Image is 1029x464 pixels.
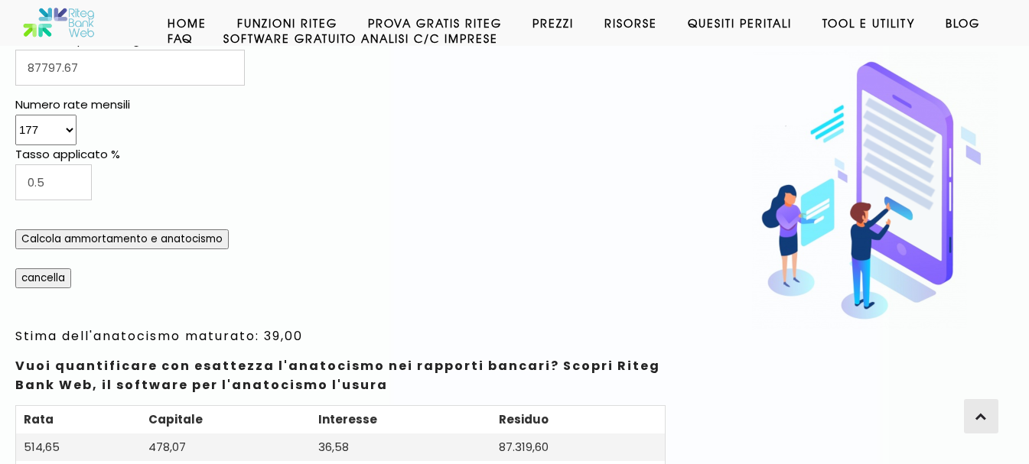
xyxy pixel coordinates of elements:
[491,433,665,461] td: 87.319,60
[23,8,96,38] img: Software anatocismo e usura bancaria
[15,326,666,346] h4: Stima dell'anatocismo maturato: 39,00
[148,411,203,427] b: Capitale
[15,229,229,249] input: Calcola ammortamento e anatocismo
[222,15,353,31] a: Funzioni Riteg
[15,357,660,394] a: Vuoi quantificare con esattezza l'anatocismo nei rapporti bancari? Scopri Riteg Bank Web, il soft...
[152,15,222,31] a: Home
[16,433,141,461] td: 514,65
[15,145,120,164] label: Tasso applicato %
[208,31,513,46] a: Software GRATUITO analisi c/c imprese
[743,47,998,335] img: Tool anatocismo ammortamento prestiti e mutuo a tasso fisso
[672,15,807,31] a: Quesiti Peritali
[24,411,54,427] b: Rata
[807,15,930,31] a: Tool e Utility
[15,268,71,288] input: cancella
[353,15,517,31] a: Prova Gratis Riteg
[318,411,377,427] b: Interesse
[311,433,491,461] td: 36,58
[152,31,208,46] a: Faq
[15,96,130,115] label: Numero rate mensili
[517,15,589,31] a: Prezzi
[499,411,549,427] b: Residuo
[589,15,672,31] a: Risorse
[141,433,311,461] td: 478,07
[930,15,995,31] a: Blog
